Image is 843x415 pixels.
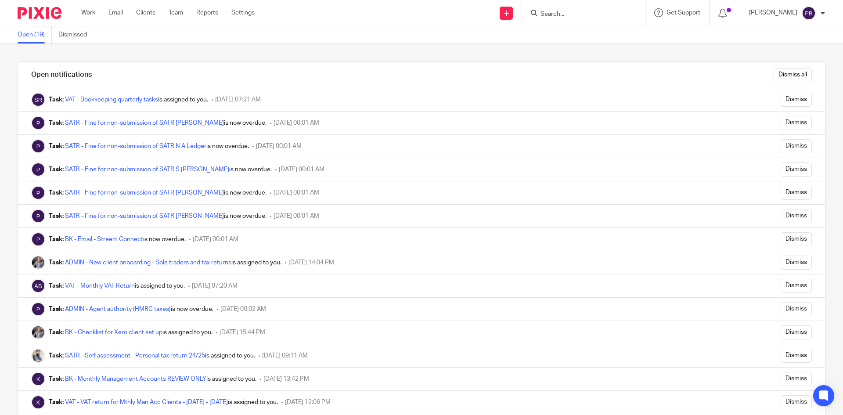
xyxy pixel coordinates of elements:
div: is now overdue. [49,305,213,314]
b: Task: [49,190,64,196]
a: Team [169,8,183,17]
a: ADMIN - New client onboarding - Sole traders and tax returns [65,260,231,266]
a: VAT - VAT return for Mthly Man Acc Clients - [DATE] - [DATE] [65,399,228,405]
input: Dismiss [781,93,812,107]
b: Task: [49,143,64,149]
input: Dismiss [781,395,812,409]
a: Dismissed [58,26,94,43]
a: VAT - Bookkeeping quarterly tasks [65,97,158,103]
div: is now overdue. [49,188,267,197]
span: [DATE] 14:04 PM [288,260,334,266]
img: Pixie [31,116,45,130]
img: Pixie [31,209,45,223]
a: Work [81,8,95,17]
a: SATR - Fine for non-submission of SATR S [PERSON_NAME] [65,166,229,173]
span: [DATE] 00:02 AM [220,306,266,312]
b: Task: [49,353,64,359]
div: is assigned to you. [49,258,281,267]
a: Email [108,8,123,17]
div: is now overdue. [49,235,186,244]
a: SATR - Fine for non-submission of SATR [PERSON_NAME] [65,120,224,126]
div: is now overdue. [49,212,267,220]
span: [DATE] 07:20 AM [192,283,238,289]
input: Dismiss [781,209,812,223]
a: Open (19) [18,26,52,43]
input: Dismiss [781,302,812,316]
a: BK - Monthly Management Accounts REVIEW ONLY [65,376,206,382]
img: svg%3E [802,6,816,20]
input: Dismiss [781,186,812,200]
span: [DATE] 13:42 PM [263,376,309,382]
span: [DATE] 00:01 AM [274,213,319,219]
h1: Open notifications [31,70,92,79]
input: Dismiss [781,279,812,293]
input: Dismiss [781,372,812,386]
p: [PERSON_NAME] [749,8,797,17]
img: Kim F [31,372,45,386]
b: Task: [49,329,64,336]
img: Pixie [31,139,45,153]
span: [DATE] 07:21 AM [215,97,261,103]
img: Inam Satti [31,349,45,363]
span: [DATE] 00:01 AM [274,120,319,126]
div: is assigned to you. [49,281,185,290]
span: [DATE] 00:01 AM [274,190,319,196]
b: Task: [49,97,64,103]
img: Akshay Bhanushali [31,279,45,293]
img: Pixie [31,186,45,200]
span: [DATE] 15:44 PM [220,329,265,336]
a: Reports [196,8,218,17]
a: ADMIN - Agent authority (HMRC taxes) [65,306,171,312]
b: Task: [49,283,64,289]
b: Task: [49,260,64,266]
input: Dismiss [781,116,812,130]
b: Task: [49,376,64,382]
div: is assigned to you. [49,95,208,104]
div: is assigned to you. [49,328,213,337]
span: [DATE] 00:01 AM [193,236,238,242]
span: Get Support [666,10,700,16]
img: Pixie [18,7,61,19]
input: Dismiss [781,256,812,270]
a: SATR - Fine for non-submission of SATR [PERSON_NAME] [65,190,224,196]
img: Pixie [31,302,45,316]
b: Task: [49,213,64,219]
input: Dismiss [781,162,812,177]
div: is assigned to you. [49,351,255,360]
div: is now overdue. [49,142,249,151]
input: Dismiss [781,349,812,363]
span: [DATE] 00:01 AM [256,143,302,149]
div: is assigned to you. [49,375,256,383]
a: BK - Email - Streem Connect [65,236,143,242]
b: Task: [49,166,64,173]
span: [DATE] 12:06 PM [285,399,331,405]
img: Aaron McLeish [31,325,45,339]
a: Clients [136,8,155,17]
a: SATR - Fine for non-submission of SATR [PERSON_NAME] [65,213,224,219]
div: is now overdue. [49,165,272,174]
img: Said Rahim [31,93,45,107]
input: Dismiss all [774,68,812,82]
a: SATR - Fine for non-submission of SATR N A Ledger [65,143,206,149]
b: Task: [49,306,64,312]
input: Dismiss [781,139,812,153]
img: Kim F [31,395,45,409]
b: Task: [49,236,64,242]
a: SATR - Self assessment - Personal tax return 24/25 [65,353,205,359]
span: [DATE] 09:11 AM [262,353,308,359]
div: is now overdue. [49,119,267,127]
a: Settings [231,8,255,17]
a: BK - Checklist for Xero client set up [65,329,162,336]
b: Task: [49,399,64,405]
input: Search [540,11,619,18]
img: Pixie [31,162,45,177]
input: Dismiss [781,325,812,339]
img: Pixie [31,232,45,246]
span: [DATE] 00:01 AM [279,166,324,173]
b: Task: [49,120,64,126]
div: is assigned to you. [49,398,278,407]
img: Aaron McLeish [31,256,45,270]
input: Dismiss [781,232,812,246]
a: VAT - Monthly VAT Return [65,283,135,289]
